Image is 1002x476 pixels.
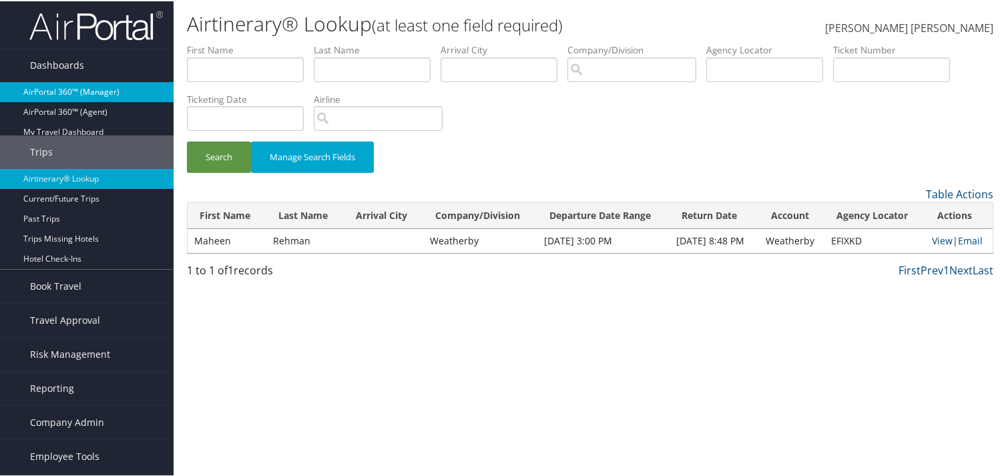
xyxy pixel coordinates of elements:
small: (at least one field required) [372,13,563,35]
label: Ticket Number [833,42,960,55]
span: Employee Tools [30,439,99,472]
span: Reporting [30,371,74,404]
th: Agency Locator: activate to sort column ascending [824,202,925,228]
span: Trips [30,134,53,168]
th: Return Date: activate to sort column ascending [670,202,760,228]
th: Last Name: activate to sort column ascending [266,202,344,228]
span: [PERSON_NAME] [PERSON_NAME] [825,19,993,34]
span: 1 [228,262,234,276]
td: EFIXKD [824,228,925,252]
span: Company Admin [30,405,104,438]
th: Departure Date Range: activate to sort column ascending [538,202,670,228]
th: Company/Division [423,202,538,228]
label: First Name [187,42,314,55]
td: [DATE] 3:00 PM [538,228,670,252]
a: [PERSON_NAME] [PERSON_NAME] [825,7,993,48]
label: Last Name [314,42,441,55]
span: Book Travel [30,268,81,302]
th: First Name: activate to sort column descending [188,202,266,228]
td: Weatherby [423,228,538,252]
td: Maheen [188,228,266,252]
label: Company/Division [567,42,706,55]
button: Search [187,140,251,172]
img: airportal-logo.png [29,9,163,40]
label: Ticketing Date [187,91,314,105]
a: Email [958,233,983,246]
span: Travel Approval [30,302,100,336]
h1: Airtinerary® Lookup [187,9,724,37]
button: Manage Search Fields [251,140,374,172]
span: Dashboards [30,47,84,81]
label: Agency Locator [706,42,833,55]
th: Account: activate to sort column ascending [759,202,824,228]
label: Arrival City [441,42,567,55]
div: 1 to 1 of records [187,261,374,284]
td: [DATE] 8:48 PM [670,228,760,252]
label: Airline [314,91,453,105]
a: View [932,233,953,246]
td: Weatherby [759,228,824,252]
th: Actions [925,202,993,228]
a: Next [949,262,973,276]
a: Last [973,262,993,276]
a: Table Actions [926,186,993,200]
a: 1 [943,262,949,276]
td: | [925,228,993,252]
td: Rehman [266,228,344,252]
a: First [899,262,921,276]
th: Arrival City: activate to sort column ascending [344,202,423,228]
a: Prev [921,262,943,276]
span: Risk Management [30,336,110,370]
